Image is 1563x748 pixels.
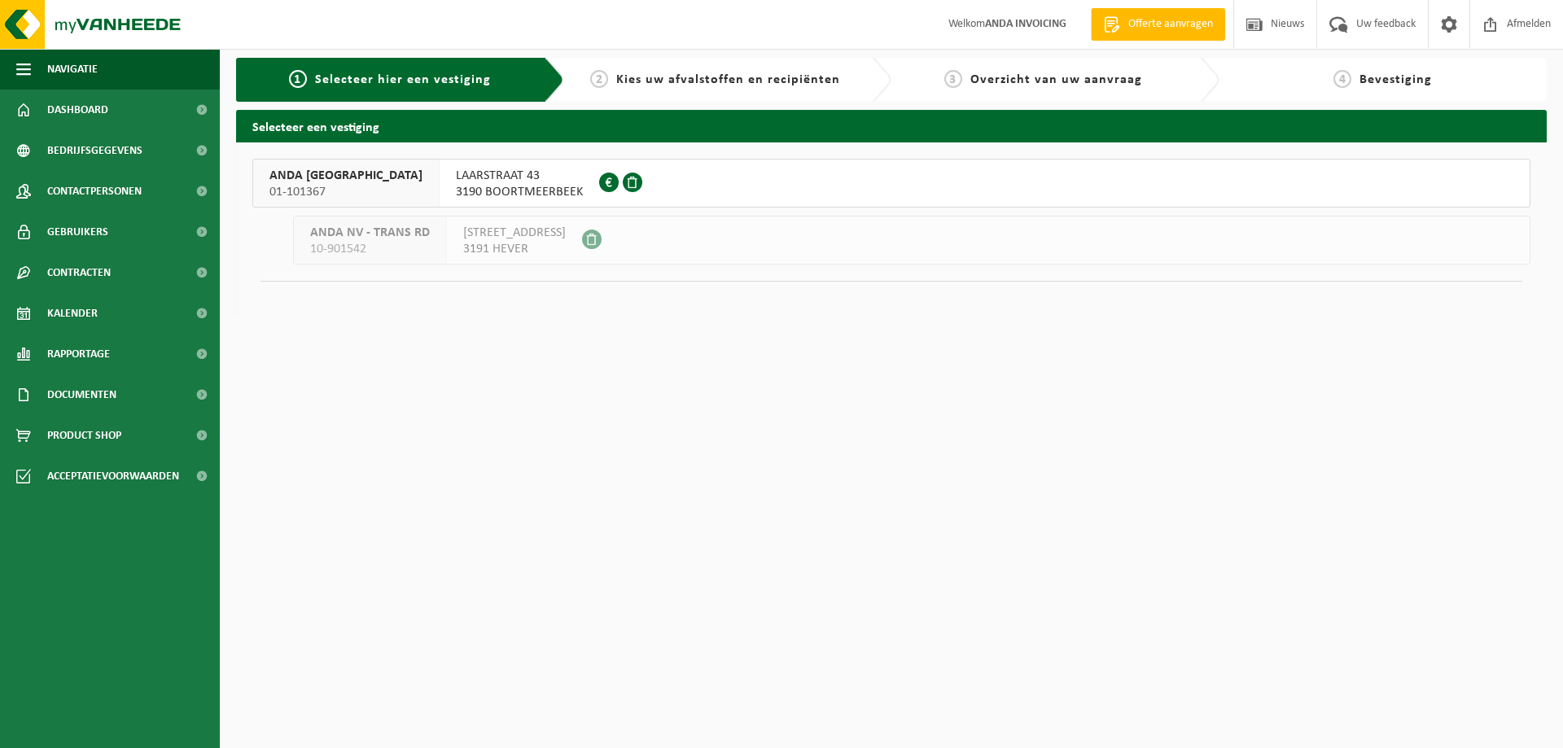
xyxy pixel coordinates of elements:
[590,70,608,88] span: 2
[47,49,98,90] span: Navigatie
[1091,8,1225,41] a: Offerte aanvragen
[47,334,110,374] span: Rapportage
[456,184,583,200] span: 3190 BOORTMEERBEEK
[310,241,430,257] span: 10-901542
[47,374,116,415] span: Documenten
[47,415,121,456] span: Product Shop
[456,168,583,184] span: LAARSTRAAT 43
[236,110,1547,142] h2: Selecteer een vestiging
[310,225,430,241] span: ANDA NV - TRANS RD
[47,90,108,130] span: Dashboard
[47,130,142,171] span: Bedrijfsgegevens
[985,18,1066,30] strong: ANDA INVOICING
[616,73,840,86] span: Kies uw afvalstoffen en recipiënten
[944,70,962,88] span: 3
[1359,73,1432,86] span: Bevestiging
[1124,16,1217,33] span: Offerte aanvragen
[1333,70,1351,88] span: 4
[289,70,307,88] span: 1
[463,225,566,241] span: [STREET_ADDRESS]
[47,252,111,293] span: Contracten
[47,212,108,252] span: Gebruikers
[269,184,422,200] span: 01-101367
[970,73,1142,86] span: Overzicht van uw aanvraag
[252,159,1530,208] button: ANDA [GEOGRAPHIC_DATA] 01-101367 LAARSTRAAT 433190 BOORTMEERBEEK
[47,293,98,334] span: Kalender
[315,73,491,86] span: Selecteer hier een vestiging
[47,456,179,496] span: Acceptatievoorwaarden
[269,168,422,184] span: ANDA [GEOGRAPHIC_DATA]
[463,241,566,257] span: 3191 HEVER
[47,171,142,212] span: Contactpersonen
